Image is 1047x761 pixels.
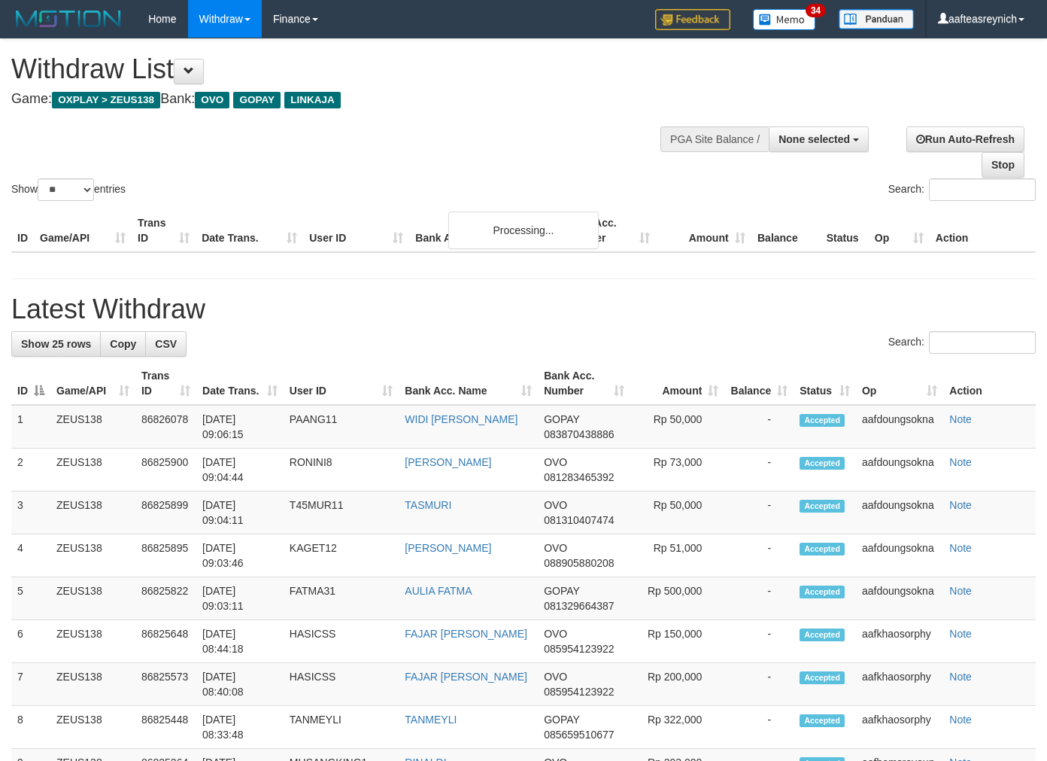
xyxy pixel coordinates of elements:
th: Amount: activate to sort column ascending [630,362,725,405]
td: Rp 51,000 [630,534,725,577]
th: User ID [303,209,409,252]
td: - [724,405,794,449]
th: Game/API: activate to sort column ascending [50,362,135,405]
td: FATMA31 [284,577,399,620]
th: Status [821,209,869,252]
td: - [724,663,794,706]
td: ZEUS138 [50,620,135,663]
td: 86825900 [135,449,196,492]
a: Stop [982,152,1024,178]
td: ZEUS138 [50,405,135,449]
input: Search: [929,178,1036,201]
td: Rp 322,000 [630,706,725,749]
td: 86825899 [135,492,196,534]
span: OVO [544,628,567,640]
th: Action [943,362,1036,405]
td: 86825822 [135,577,196,620]
span: GOPAY [544,585,579,597]
th: Balance: activate to sort column ascending [724,362,794,405]
td: HASICSS [284,663,399,706]
td: [DATE] 09:06:15 [196,405,284,449]
td: [DATE] 09:04:44 [196,449,284,492]
td: aafdoungsokna [856,492,943,534]
a: Note [949,628,972,640]
td: 7 [11,663,50,706]
td: aafdoungsokna [856,449,943,492]
span: Accepted [800,629,845,641]
span: Copy 081329664387 to clipboard [544,600,614,612]
span: OXPLAY > ZEUS138 [52,92,160,108]
div: Processing... [448,212,599,249]
a: AULIA FATMA [405,585,472,597]
td: aafkhaosorphy [856,663,943,706]
td: 2 [11,449,50,492]
td: ZEUS138 [50,492,135,534]
span: Accepted [800,586,845,598]
span: GOPAY [544,413,579,425]
td: Rp 200,000 [630,663,725,706]
span: CSV [155,338,177,350]
td: 1 [11,405,50,449]
th: Op [869,209,930,252]
th: ID: activate to sort column descending [11,362,50,405]
td: ZEUS138 [50,663,135,706]
span: Copy 083870438886 to clipboard [544,428,614,440]
div: PGA Site Balance / [660,126,769,152]
span: Accepted [800,457,845,470]
td: [DATE] 08:33:48 [196,706,284,749]
span: 34 [806,4,826,17]
h1: Latest Withdraw [11,294,1036,324]
span: Show 25 rows [21,338,91,350]
span: Copy [110,338,136,350]
a: Note [949,585,972,597]
a: Note [949,714,972,726]
td: 86825448 [135,706,196,749]
span: Copy 085954123922 to clipboard [544,686,614,698]
label: Search: [888,331,1036,354]
span: None selected [778,133,850,145]
td: Rp 500,000 [630,577,725,620]
th: Status: activate to sort column ascending [794,362,856,405]
td: HASICSS [284,620,399,663]
span: OVO [544,456,567,468]
span: Accepted [800,671,845,684]
span: OVO [544,671,567,683]
label: Show entries [11,178,126,201]
span: Accepted [800,543,845,556]
td: - [724,577,794,620]
td: RONINI8 [284,449,399,492]
th: Date Trans.: activate to sort column ascending [196,362,284,405]
td: - [724,534,794,577]
img: Button%20Memo.svg [753,9,816,30]
th: Action [930,209,1036,252]
select: Showentries [38,178,94,201]
input: Search: [929,331,1036,354]
span: Copy 081283465392 to clipboard [544,471,614,483]
th: Trans ID [132,209,196,252]
span: Accepted [800,714,845,727]
a: Copy [100,331,146,357]
a: WIDI [PERSON_NAME] [405,413,517,425]
td: aafdoungsokna [856,534,943,577]
th: Game/API [34,209,132,252]
th: Balance [751,209,821,252]
a: FAJAR [PERSON_NAME] [405,671,527,683]
td: - [724,620,794,663]
td: PAANG11 [284,405,399,449]
th: Date Trans. [196,209,303,252]
span: Accepted [800,500,845,513]
th: Amount [656,209,751,252]
td: aafkhaosorphy [856,620,943,663]
td: 4 [11,534,50,577]
td: aafkhaosorphy [856,706,943,749]
td: 86825573 [135,663,196,706]
a: Note [949,671,972,683]
td: Rp 50,000 [630,492,725,534]
a: TANMEYLI [405,714,457,726]
a: Note [949,542,972,554]
img: Feedback.jpg [655,9,730,30]
td: 8 [11,706,50,749]
td: Rp 50,000 [630,405,725,449]
img: MOTION_logo.png [11,8,126,30]
td: - [724,449,794,492]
